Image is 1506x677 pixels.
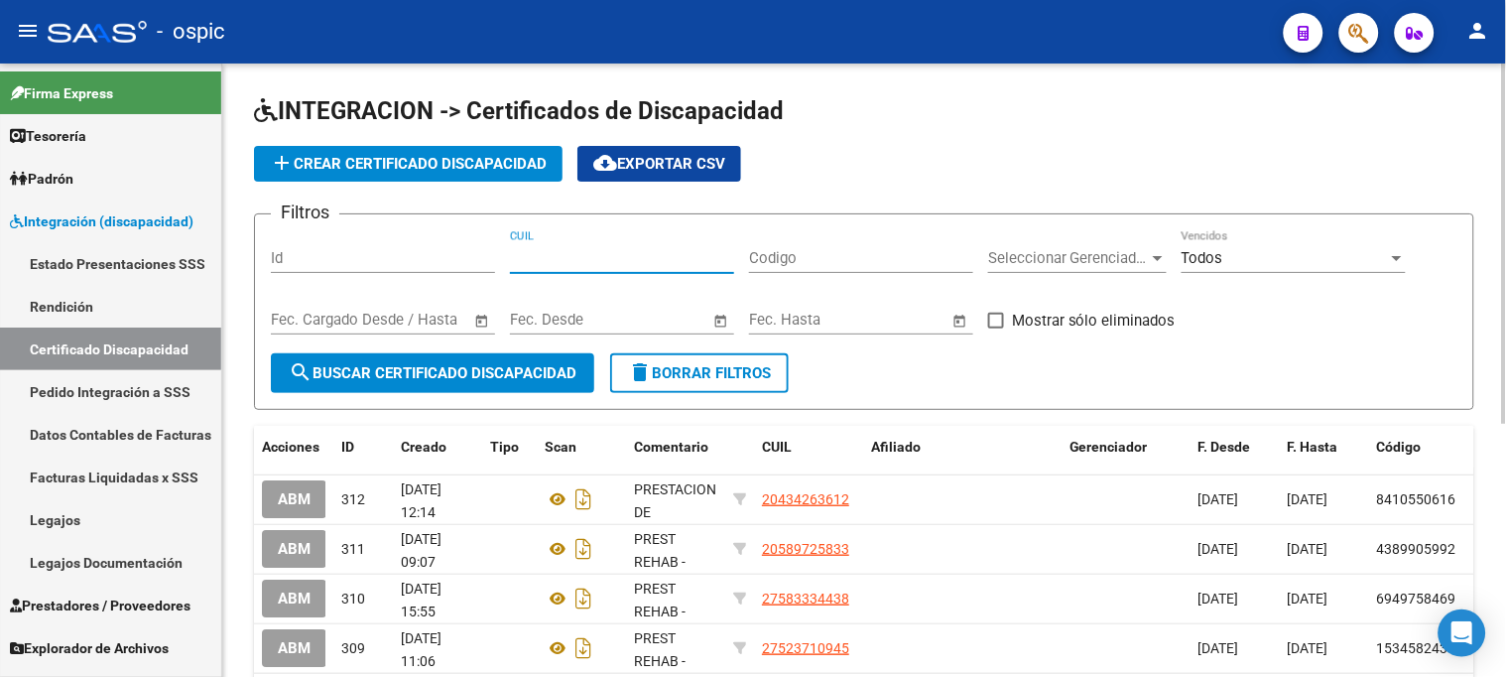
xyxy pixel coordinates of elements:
span: 20589725833 [762,541,849,557]
input: End date [592,311,689,329]
span: PRESTACIONES DE REHABILITACION - TRANSPORTE [634,481,743,588]
span: 6949758469 [1377,591,1456,607]
span: Todos [1182,249,1223,267]
button: ABM [262,480,326,517]
datatable-header-cell: Comentario [626,426,725,469]
span: INTEGRACION -> Certificados de Discapacidad [254,97,784,125]
button: Open calendar [471,310,494,333]
span: 20434263612 [762,491,849,507]
span: 310 [341,591,365,607]
button: Buscar Certificado Discapacidad [271,353,594,393]
span: [DATE] [1288,591,1328,607]
span: [DATE] 12:14 [401,481,441,520]
i: Descargar documento [570,583,596,614]
span: Tesorería [10,125,86,147]
span: Scan [545,439,576,455]
mat-icon: person [1466,19,1490,43]
i: Descargar documento [570,533,596,565]
span: 309 [341,640,365,656]
button: Borrar Filtros [610,353,789,393]
span: Tipo [490,439,519,455]
span: F. Hasta [1288,439,1338,455]
span: Borrar Filtros [628,364,771,382]
span: [DATE] 11:06 [401,630,441,669]
i: Descargar documento [570,483,596,515]
span: [DATE] [1198,591,1239,607]
span: 27523710945 [762,640,849,656]
span: [DATE] [1198,541,1239,557]
span: Crear Certificado Discapacidad [270,155,547,173]
span: CUIL [762,439,792,455]
button: Crear Certificado Discapacidad [254,146,563,182]
button: Open calendar [710,310,733,333]
span: ID [341,439,354,455]
span: Padrón [10,168,73,190]
span: ABM [278,541,311,559]
datatable-header-cell: Gerenciador [1062,426,1191,469]
span: Exportar CSV [593,155,725,173]
datatable-header-cell: F. Desde [1191,426,1280,469]
span: 1534582438 [1377,640,1456,656]
span: 4389905992 [1377,541,1456,557]
span: Gerenciador [1069,439,1148,455]
mat-icon: add [270,151,294,175]
datatable-header-cell: Tipo [482,426,537,469]
span: Prestadores / Proveedores [10,595,190,616]
div: Open Intercom Messenger [1439,609,1486,657]
span: Comentario [634,439,708,455]
i: Descargar documento [570,632,596,664]
input: Start date [271,311,335,329]
span: ABM [278,591,311,609]
span: Mostrar sólo eliminados [1012,309,1176,333]
span: [DATE] 09:07 [401,531,441,570]
button: ABM [262,580,326,616]
datatable-header-cell: ID [333,426,393,469]
span: Código [1377,439,1422,455]
button: Open calendar [949,310,972,333]
mat-icon: search [289,360,313,384]
span: ABM [278,491,311,509]
input: End date [353,311,449,329]
datatable-header-cell: CUIL [754,426,863,469]
span: Integración (discapacidad) [10,210,193,232]
span: Buscar Certificado Discapacidad [289,364,576,382]
input: Start date [749,311,814,329]
span: Acciones [262,439,319,455]
datatable-header-cell: Afiliado [863,426,1062,469]
datatable-header-cell: Acciones [254,426,333,469]
h3: Filtros [271,199,339,226]
mat-icon: menu [16,19,40,43]
span: Creado [401,439,446,455]
span: - ospic [157,10,225,54]
button: Exportar CSV [577,146,741,182]
span: 27583334438 [762,591,849,607]
datatable-header-cell: Creado [393,426,482,469]
span: [DATE] [1288,541,1328,557]
span: F. Desde [1198,439,1251,455]
button: ABM [262,629,326,666]
mat-icon: cloud_download [593,151,617,175]
mat-icon: delete [628,360,652,384]
input: End date [831,311,928,329]
input: Start date [510,311,574,329]
span: ABM [278,640,311,658]
span: 311 [341,541,365,557]
datatable-header-cell: F. Hasta [1280,426,1369,469]
span: Seleccionar Gerenciador [988,249,1149,267]
datatable-header-cell: Scan [537,426,626,469]
span: 312 [341,491,365,507]
span: Explorador de Archivos [10,637,169,659]
span: [DATE] 15:55 [401,581,441,619]
span: [DATE] [1198,491,1239,507]
span: Firma Express [10,82,113,104]
span: [DATE] [1288,640,1328,656]
span: [DATE] [1288,491,1328,507]
span: 8410550616 [1377,491,1456,507]
span: Afiliado [871,439,921,455]
span: [DATE] [1198,640,1239,656]
button: ABM [262,530,326,567]
span: PREST REHAB - PREST EDUCAT - TRANSPORTE [634,531,720,637]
